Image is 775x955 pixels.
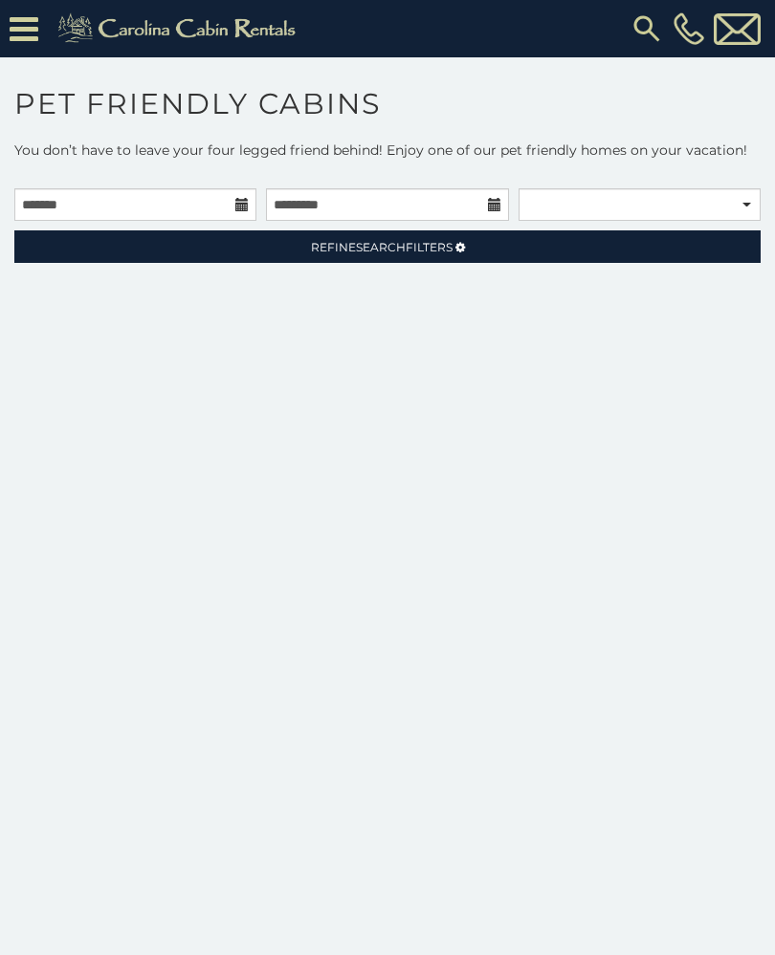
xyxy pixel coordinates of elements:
span: Refine Filters [311,240,453,254]
a: [PHONE_NUMBER] [669,12,709,45]
img: search-regular.svg [630,11,664,46]
span: Search [356,240,406,254]
img: Khaki-logo.png [48,10,312,48]
a: RefineSearchFilters [14,230,761,263]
